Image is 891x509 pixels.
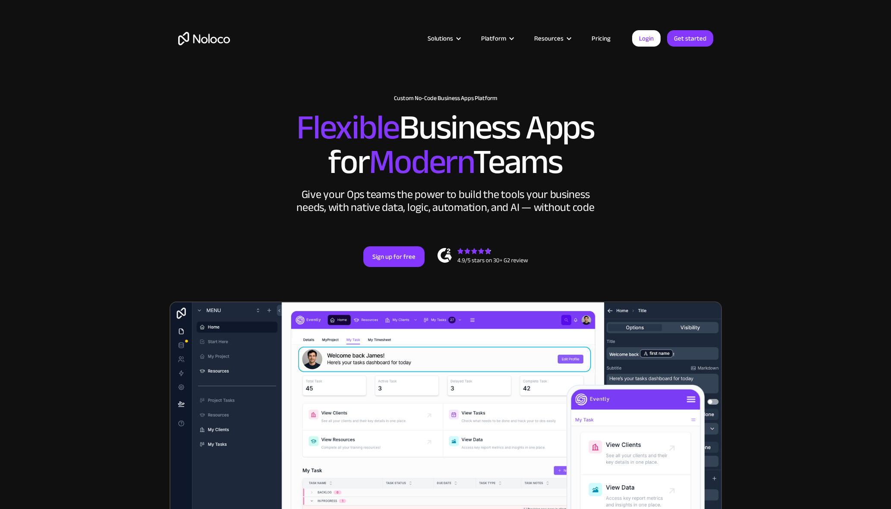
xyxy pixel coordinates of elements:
[632,30,661,47] a: Login
[417,33,470,44] div: Solutions
[481,33,506,44] div: Platform
[369,130,473,194] span: Modern
[178,110,713,179] h2: Business Apps for Teams
[470,33,523,44] div: Platform
[363,246,425,267] a: Sign up for free
[428,33,453,44] div: Solutions
[534,33,564,44] div: Resources
[296,95,399,160] span: Flexible
[581,33,621,44] a: Pricing
[295,188,597,214] div: Give your Ops teams the power to build the tools your business needs, with native data, logic, au...
[523,33,581,44] div: Resources
[667,30,713,47] a: Get started
[178,95,713,102] h1: Custom No-Code Business Apps Platform
[178,32,230,45] a: home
